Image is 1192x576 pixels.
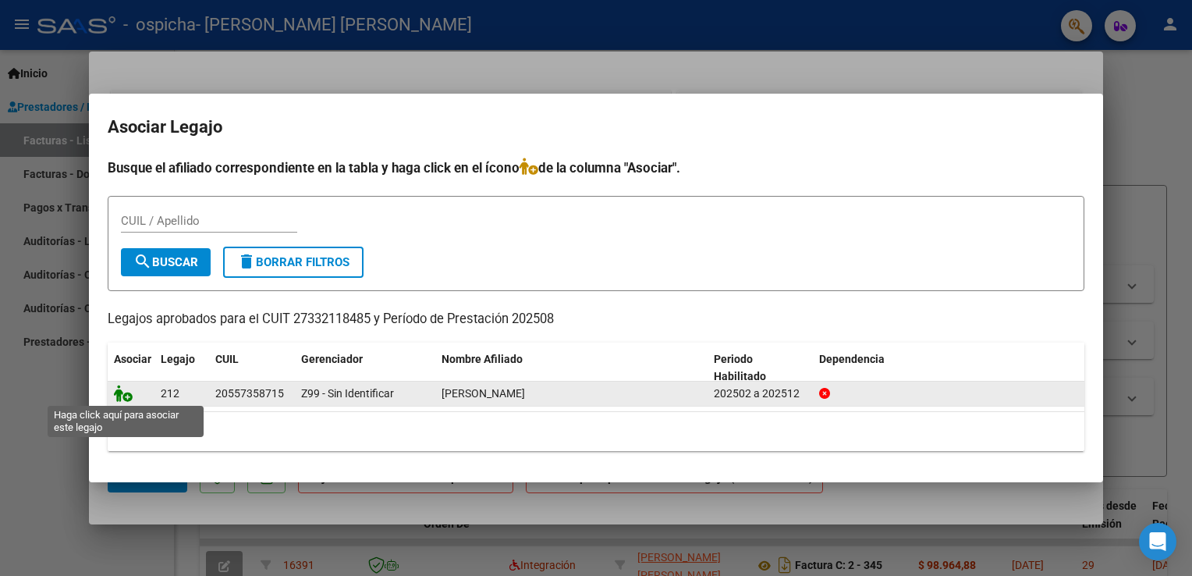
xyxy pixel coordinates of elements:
datatable-header-cell: CUIL [209,343,295,394]
div: 1 registros [108,412,1084,451]
datatable-header-cell: Asociar [108,343,154,394]
button: Borrar Filtros [223,247,364,278]
span: Legajo [161,353,195,365]
span: Dependencia [819,353,885,365]
h2: Asociar Legajo [108,112,1084,142]
mat-icon: delete [237,252,256,271]
datatable-header-cell: Dependencia [813,343,1085,394]
span: Gerenciador [301,353,363,365]
span: Nombre Afiliado [442,353,523,365]
div: 202502 a 202512 [714,385,807,403]
span: 212 [161,387,179,400]
span: Periodo Habilitado [714,353,766,383]
p: Legajos aprobados para el CUIT 27332118485 y Período de Prestación 202508 [108,310,1084,329]
datatable-header-cell: Periodo Habilitado [708,343,813,394]
datatable-header-cell: Gerenciador [295,343,435,394]
span: AGUERO VALENTINO [442,387,525,400]
h4: Busque el afiliado correspondiente en la tabla y haga click en el ícono de la columna "Asociar". [108,158,1084,178]
div: 20557358715 [215,385,284,403]
datatable-header-cell: Nombre Afiliado [435,343,708,394]
button: Buscar [121,248,211,276]
span: Asociar [114,353,151,365]
div: Open Intercom Messenger [1139,523,1176,560]
datatable-header-cell: Legajo [154,343,209,394]
span: Buscar [133,255,198,269]
span: CUIL [215,353,239,365]
span: Z99 - Sin Identificar [301,387,394,400]
span: Borrar Filtros [237,255,349,269]
mat-icon: search [133,252,152,271]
